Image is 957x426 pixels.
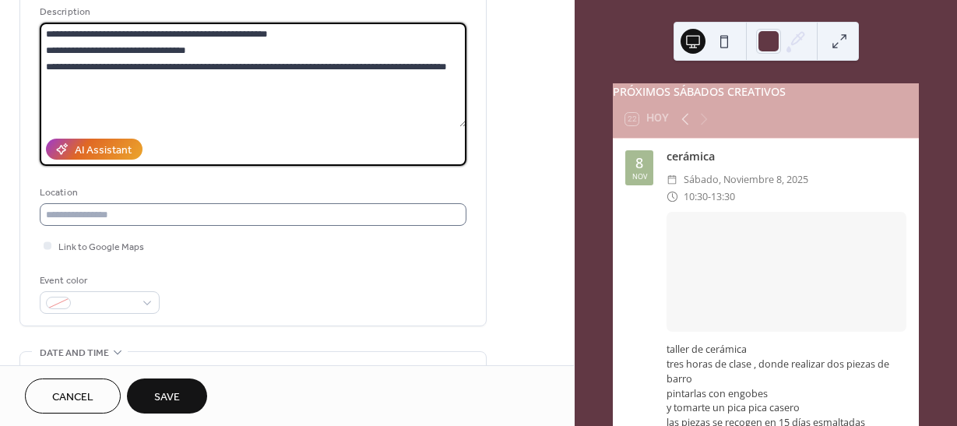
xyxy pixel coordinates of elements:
span: sábado, noviembre 8, 2025 [684,171,808,188]
div: 8 [635,156,643,170]
span: - [708,188,711,205]
div: AI Assistant [75,143,132,159]
div: cerámica [667,148,906,165]
span: 13:30 [711,188,735,205]
span: Date and time [40,345,109,361]
div: ​ [667,171,677,188]
div: Description [40,4,463,20]
span: Save [154,389,180,406]
span: 10:30 [684,188,708,205]
span: Cancel [52,389,93,406]
button: AI Assistant [46,139,142,160]
div: Event color [40,273,157,289]
span: Link to Google Maps [58,239,144,255]
div: nov [632,173,647,180]
button: Cancel [25,378,121,414]
div: PRÓXIMOS SÁBADOS CREATIVOS [613,83,919,100]
div: Location [40,185,463,201]
button: Save [127,378,207,414]
div: ​ [667,188,677,205]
